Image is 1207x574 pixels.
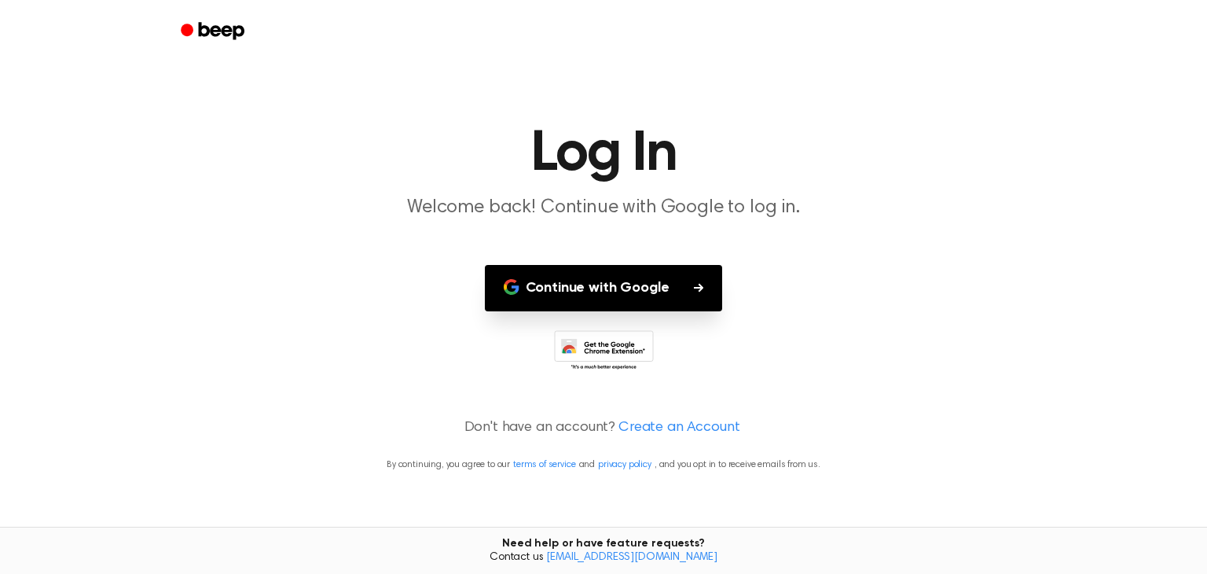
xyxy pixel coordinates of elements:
[170,17,259,47] a: Beep
[618,418,739,439] a: Create an Account
[546,552,717,563] a: [EMAIL_ADDRESS][DOMAIN_NAME]
[598,460,651,469] a: privacy policy
[485,265,723,311] button: Continue with Google
[513,460,575,469] a: terms of service
[201,126,1006,182] h1: Log In
[9,551,1198,565] span: Contact us
[19,418,1188,439] p: Don't have an account?
[302,195,905,221] p: Welcome back! Continue with Google to log in.
[19,458,1188,472] p: By continuing, you agree to our and , and you opt in to receive emails from us.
